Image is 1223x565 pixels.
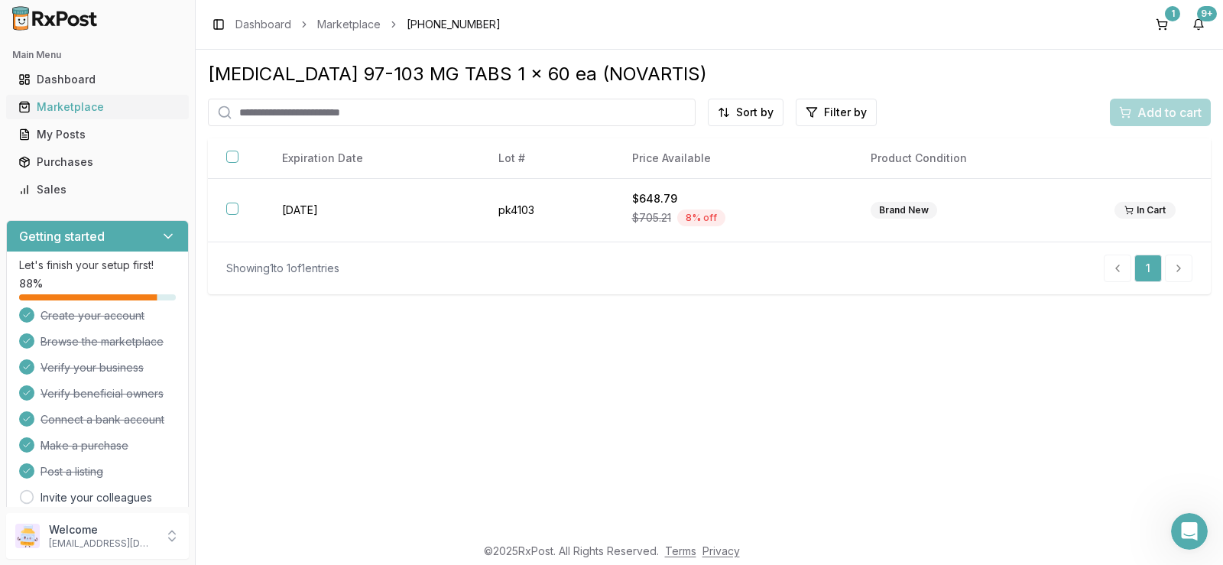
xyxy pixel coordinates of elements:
div: My Posts [18,127,177,142]
span: Create your account [41,308,144,323]
button: My Posts [6,122,189,147]
button: Filter by [796,99,877,126]
img: User avatar [15,524,40,548]
div: 9+ [1197,6,1217,21]
button: Sales [6,177,189,202]
a: Dashboard [12,66,183,93]
th: Expiration Date [264,138,480,179]
a: Marketplace [12,93,183,121]
button: Dashboard [6,67,189,92]
span: [PHONE_NUMBER] [407,17,501,32]
div: [MEDICAL_DATA] 97-103 MG TABS 1 x 60 ea (NOVARTIS) [208,62,1211,86]
div: 1 [1165,6,1180,21]
button: 9+ [1186,12,1211,37]
span: Verify beneficial owners [41,386,164,401]
span: Sort by [736,105,774,120]
div: Showing 1 to 1 of 1 entries [226,261,339,276]
nav: pagination [1104,255,1192,282]
div: Dashboard [18,72,177,87]
h2: Main Menu [12,49,183,61]
button: 1 [1150,12,1174,37]
span: Verify your business [41,360,144,375]
button: Sort by [708,99,783,126]
span: Connect a bank account [41,412,164,427]
div: $648.79 [632,191,834,206]
td: [DATE] [264,179,480,242]
a: Marketplace [317,17,381,32]
span: Filter by [824,105,867,120]
img: RxPost Logo [6,6,104,31]
th: Price Available [614,138,852,179]
div: Brand New [871,202,937,219]
p: Let's finish your setup first! [19,258,176,273]
span: Make a purchase [41,438,128,453]
iframe: Intercom live chat [1171,513,1208,550]
td: pk4103 [480,179,613,242]
p: Welcome [49,522,155,537]
a: Dashboard [235,17,291,32]
a: Purchases [12,148,183,176]
span: $705.21 [632,210,671,226]
th: Product Condition [852,138,1096,179]
div: Sales [18,182,177,197]
a: Sales [12,176,183,203]
a: Privacy [702,544,740,557]
span: 88 % [19,276,43,291]
button: Marketplace [6,95,189,119]
div: Purchases [18,154,177,170]
a: 1 [1134,255,1162,282]
a: Invite your colleagues [41,490,152,505]
div: Marketplace [18,99,177,115]
nav: breadcrumb [235,17,501,32]
span: Post a listing [41,464,103,479]
button: Purchases [6,150,189,174]
a: My Posts [12,121,183,148]
h3: Getting started [19,227,105,245]
div: 8 % off [677,209,725,226]
div: In Cart [1114,202,1176,219]
span: Browse the marketplace [41,334,164,349]
th: Lot # [480,138,613,179]
p: [EMAIL_ADDRESS][DOMAIN_NAME] [49,537,155,550]
a: Terms [665,544,696,557]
